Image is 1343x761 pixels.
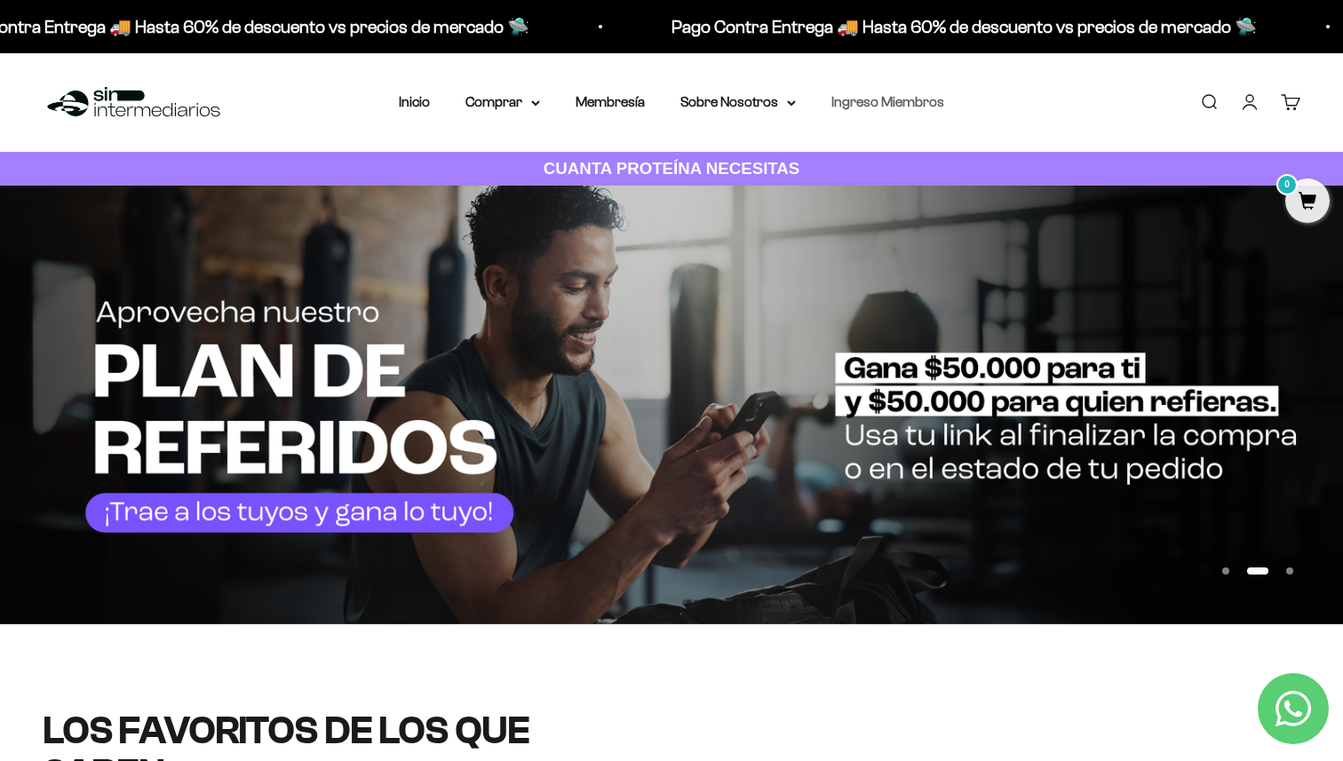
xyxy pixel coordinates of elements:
[1276,174,1298,195] mark: 0
[576,94,645,109] a: Membresía
[544,159,800,178] strong: CUANTA PROTEÍNA NECESITAS
[664,12,1249,41] p: Pago Contra Entrega 🚚 Hasta 60% de descuento vs precios de mercado 🛸
[680,91,796,114] summary: Sobre Nosotros
[465,91,540,114] summary: Comprar
[831,94,944,109] a: Ingreso Miembros
[399,94,430,109] a: Inicio
[1285,193,1330,212] a: 0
